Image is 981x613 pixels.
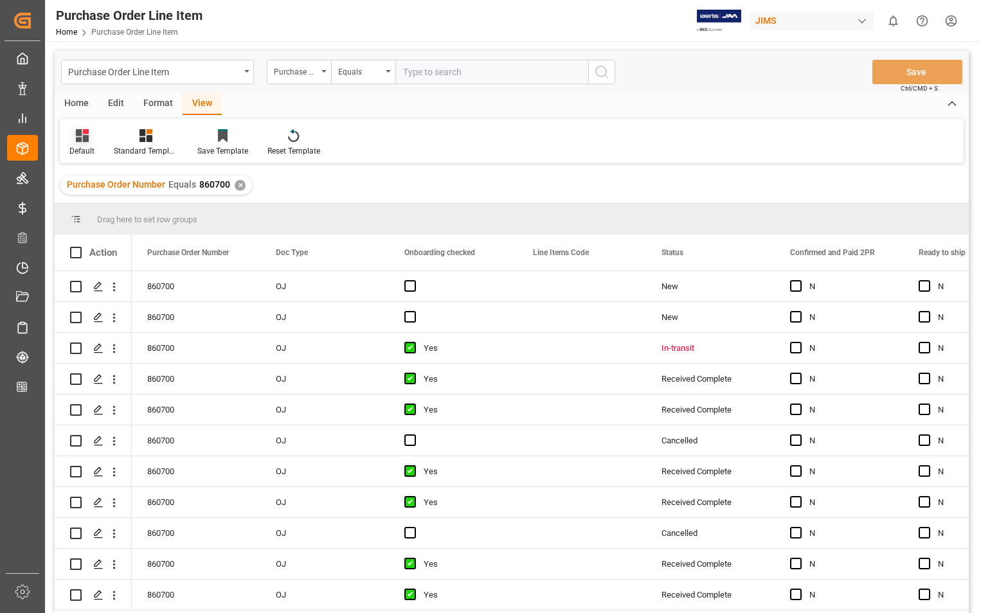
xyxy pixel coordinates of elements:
[661,364,759,394] div: Received Complete
[697,10,741,32] img: Exertis%20JAM%20-%20Email%20Logo.jpg_1722504956.jpg
[55,487,132,518] div: Press SPACE to select this row.
[424,364,502,394] div: Yes
[276,248,308,257] span: Doc Type
[395,60,588,84] input: Type to search
[750,12,874,30] div: JIMS
[55,580,132,610] div: Press SPACE to select this row.
[260,333,389,363] div: OJ
[809,426,888,456] div: N
[908,6,937,35] button: Help Center
[199,179,230,190] span: 860700
[55,518,132,549] div: Press SPACE to select this row.
[274,63,318,78] div: Purchase Order Number
[260,580,389,610] div: OJ
[901,84,938,93] span: Ctrl/CMD + S
[134,93,183,115] div: Format
[267,145,320,157] div: Reset Template
[132,549,260,579] div: 860700
[424,549,502,579] div: Yes
[809,488,888,517] div: N
[661,549,759,579] div: Received Complete
[114,145,178,157] div: Standard Templates
[235,180,246,191] div: ✕
[69,145,94,157] div: Default
[424,580,502,610] div: Yes
[55,549,132,580] div: Press SPACE to select this row.
[132,487,260,517] div: 860700
[809,457,888,486] div: N
[919,248,966,257] span: Ready to ship
[260,518,389,548] div: OJ
[61,60,254,84] button: open menu
[55,395,132,425] div: Press SPACE to select this row.
[55,93,98,115] div: Home
[56,28,77,37] a: Home
[132,364,260,394] div: 860700
[331,60,395,84] button: open menu
[338,63,382,78] div: Equals
[55,333,132,364] div: Press SPACE to select this row.
[55,456,132,487] div: Press SPACE to select this row.
[132,333,260,363] div: 860700
[147,248,229,257] span: Purchase Order Number
[260,271,389,301] div: OJ
[132,395,260,425] div: 860700
[661,519,759,548] div: Cancelled
[260,425,389,456] div: OJ
[132,302,260,332] div: 860700
[424,395,502,425] div: Yes
[260,456,389,486] div: OJ
[132,456,260,486] div: 860700
[55,302,132,333] div: Press SPACE to select this row.
[661,303,759,332] div: New
[879,6,908,35] button: show 0 new notifications
[56,6,203,25] div: Purchase Order Line Item
[132,425,260,456] div: 860700
[132,271,260,301] div: 860700
[809,519,888,548] div: N
[809,580,888,610] div: N
[260,302,389,332] div: OJ
[55,364,132,395] div: Press SPACE to select this row.
[661,272,759,301] div: New
[168,179,196,190] span: Equals
[750,8,879,33] button: JIMS
[260,549,389,579] div: OJ
[267,60,331,84] button: open menu
[661,488,759,517] div: Received Complete
[98,93,134,115] div: Edit
[67,179,165,190] span: Purchase Order Number
[809,549,888,579] div: N
[55,425,132,456] div: Press SPACE to select this row.
[661,580,759,610] div: Received Complete
[661,248,683,257] span: Status
[197,145,248,157] div: Save Template
[809,395,888,425] div: N
[872,60,962,84] button: Save
[183,93,222,115] div: View
[661,457,759,486] div: Received Complete
[790,248,875,257] span: Confirmed and Paid 2PR
[424,333,502,363] div: Yes
[97,215,197,224] span: Drag here to set row groups
[89,247,117,258] div: Action
[809,333,888,363] div: N
[68,63,240,79] div: Purchase Order Line Item
[424,457,502,486] div: Yes
[260,395,389,425] div: OJ
[809,272,888,301] div: N
[809,364,888,394] div: N
[132,580,260,610] div: 860700
[55,271,132,302] div: Press SPACE to select this row.
[424,488,502,517] div: Yes
[533,248,589,257] span: Line Items Code
[132,518,260,548] div: 860700
[661,426,759,456] div: Cancelled
[661,395,759,425] div: Received Complete
[260,364,389,394] div: OJ
[588,60,615,84] button: search button
[260,487,389,517] div: OJ
[404,248,475,257] span: Onboarding checked
[809,303,888,332] div: N
[661,333,759,363] div: In-transit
